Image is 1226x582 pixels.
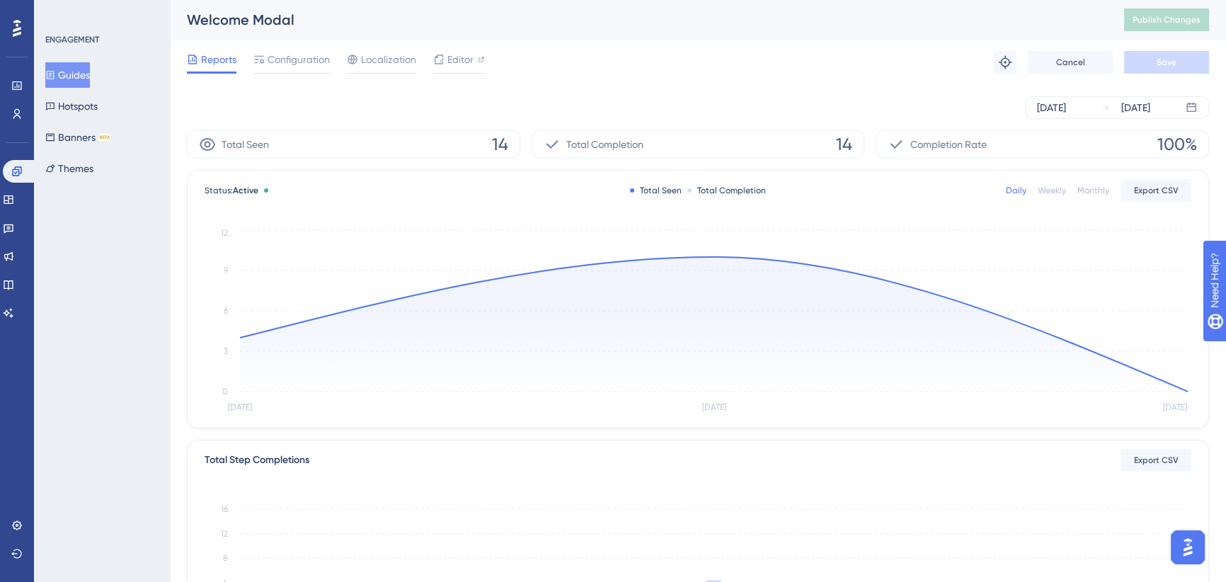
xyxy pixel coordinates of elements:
span: Status: [205,185,258,196]
span: 14 [492,133,508,156]
tspan: 12 [221,228,228,238]
span: Completion Rate [910,136,987,153]
button: Cancel [1028,51,1113,74]
div: [DATE] [1037,99,1066,116]
div: BETA [98,134,111,141]
span: Export CSV [1134,185,1179,196]
div: [DATE] [1121,99,1150,116]
button: Publish Changes [1124,8,1209,31]
tspan: 3 [224,346,228,356]
button: Themes [45,156,93,181]
span: Cancel [1056,57,1085,68]
span: Publish Changes [1133,14,1201,25]
button: Export CSV [1121,179,1191,202]
div: Welcome Modal [187,10,1089,30]
span: Total Completion [566,136,643,153]
iframe: UserGuiding AI Assistant Launcher [1167,526,1209,569]
div: Monthly [1077,185,1109,196]
tspan: 8 [223,553,228,563]
span: 100% [1157,133,1197,156]
div: Total Completion [687,185,766,196]
button: Save [1124,51,1209,74]
span: Active [233,186,258,195]
span: Total Seen [222,136,269,153]
div: Total Step Completions [205,452,309,469]
div: Total Seen [630,185,682,196]
span: Localization [361,51,416,68]
span: Configuration [268,51,330,68]
button: Export CSV [1121,449,1191,472]
tspan: 12 [221,529,228,539]
span: 14 [836,133,852,156]
span: Editor [447,51,474,68]
span: Reports [201,51,236,68]
tspan: 0 [222,387,228,396]
button: BannersBETA [45,125,111,150]
tspan: [DATE] [228,402,252,412]
span: Save [1157,57,1176,68]
button: Hotspots [45,93,98,119]
tspan: [DATE] [702,402,726,412]
span: Export CSV [1134,455,1179,466]
tspan: 9 [224,266,228,275]
button: Guides [45,62,90,88]
tspan: 6 [224,306,228,316]
div: Daily [1006,185,1026,196]
div: ENGAGEMENT [45,34,99,45]
span: Need Help? [33,4,88,21]
tspan: [DATE] [1163,402,1187,412]
tspan: 16 [221,504,228,514]
div: Weekly [1038,185,1066,196]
